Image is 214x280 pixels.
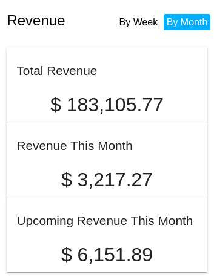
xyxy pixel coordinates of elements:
[116,14,161,30] li: By Week
[16,169,197,191] p: $ 3,217.27
[16,138,133,152] h2: Revenue This Month
[16,244,197,266] p: $ 6,151.89
[164,14,211,30] li: By Month
[16,63,97,77] h2: Total Revenue
[16,213,193,227] h2: Upcoming Revenue This Month
[16,94,197,116] p: $ 183,105.77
